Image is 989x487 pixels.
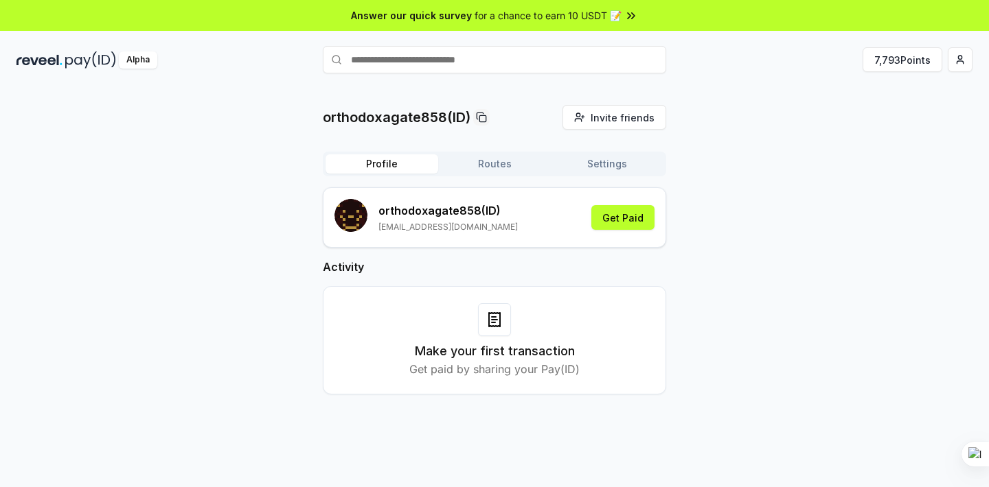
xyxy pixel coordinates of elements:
img: pay_id [65,51,116,69]
img: reveel_dark [16,51,62,69]
button: Profile [326,154,438,174]
p: orthodoxagate858 (ID) [378,202,518,219]
h2: Activity [323,259,666,275]
p: Get paid by sharing your Pay(ID) [409,361,580,377]
button: Invite friends [562,105,666,130]
div: Alpha [119,51,157,69]
p: [EMAIL_ADDRESS][DOMAIN_NAME] [378,222,518,233]
button: 7,793Points [863,47,942,72]
button: Settings [551,154,663,174]
p: orthodoxagate858(ID) [323,108,470,127]
button: Routes [438,154,551,174]
span: for a chance to earn 10 USDT 📝 [475,8,622,23]
h3: Make your first transaction [415,342,575,361]
span: Answer our quick survey [351,8,472,23]
span: Invite friends [591,110,655,125]
button: Get Paid [591,205,655,230]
